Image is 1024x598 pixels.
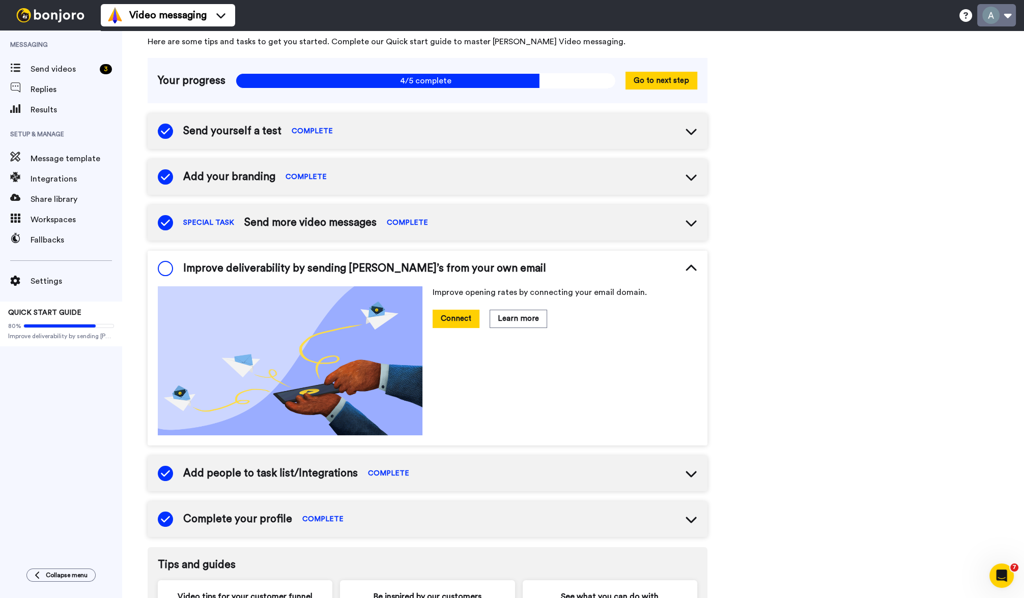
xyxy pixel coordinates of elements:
[368,468,409,479] span: COMPLETE
[31,153,122,165] span: Message template
[8,332,114,340] span: Improve deliverability by sending [PERSON_NAME]’s from your own email
[158,557,697,573] span: Tips and guides
[158,286,422,435] img: dd6c8a9f1ed48e0e95fda52f1ebb0ebe.png
[31,173,122,185] span: Integrations
[31,214,122,226] span: Workspaces
[8,322,21,330] span: 80%
[490,310,547,327] button: Learn more
[107,7,123,23] img: vm-color.svg
[183,466,358,481] span: Add people to task list/Integrations
[148,36,707,48] span: Here are some tips and tasks to get you started. Complete our Quick start guide to master [PERSON...
[387,218,428,228] span: COMPLETE
[183,261,546,276] span: Improve deliverability by sending [PERSON_NAME]’s from your own email
[433,286,697,298] p: Improve opening rates by connecting your email domain.
[31,234,122,246] span: Fallbacks
[183,218,234,228] span: SPECIAL TASK
[100,64,112,74] div: 3
[12,8,89,22] img: bj-logo-header-white.svg
[183,169,275,185] span: Add your branding
[292,126,333,136] span: COMPLETE
[129,8,207,22] span: Video messaging
[625,72,697,89] button: Go to next step
[158,73,225,88] span: Your progress
[286,172,327,182] span: COMPLETE
[236,73,615,88] span: 4/5 complete
[31,104,122,116] span: Results
[1010,563,1018,572] span: 7
[31,193,122,205] span: Share library
[31,83,122,96] span: Replies
[302,514,344,524] span: COMPLETE
[183,124,281,139] span: Send yourself a test
[46,571,88,579] span: Collapse menu
[26,569,96,582] button: Collapse menu
[244,215,377,230] span: Send more video messages
[8,309,81,316] span: QUICK START GUIDE
[989,563,1014,588] iframe: Intercom live chat
[31,63,96,75] span: Send videos
[183,512,292,527] span: Complete your profile
[433,310,479,327] button: Connect
[31,275,122,287] span: Settings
